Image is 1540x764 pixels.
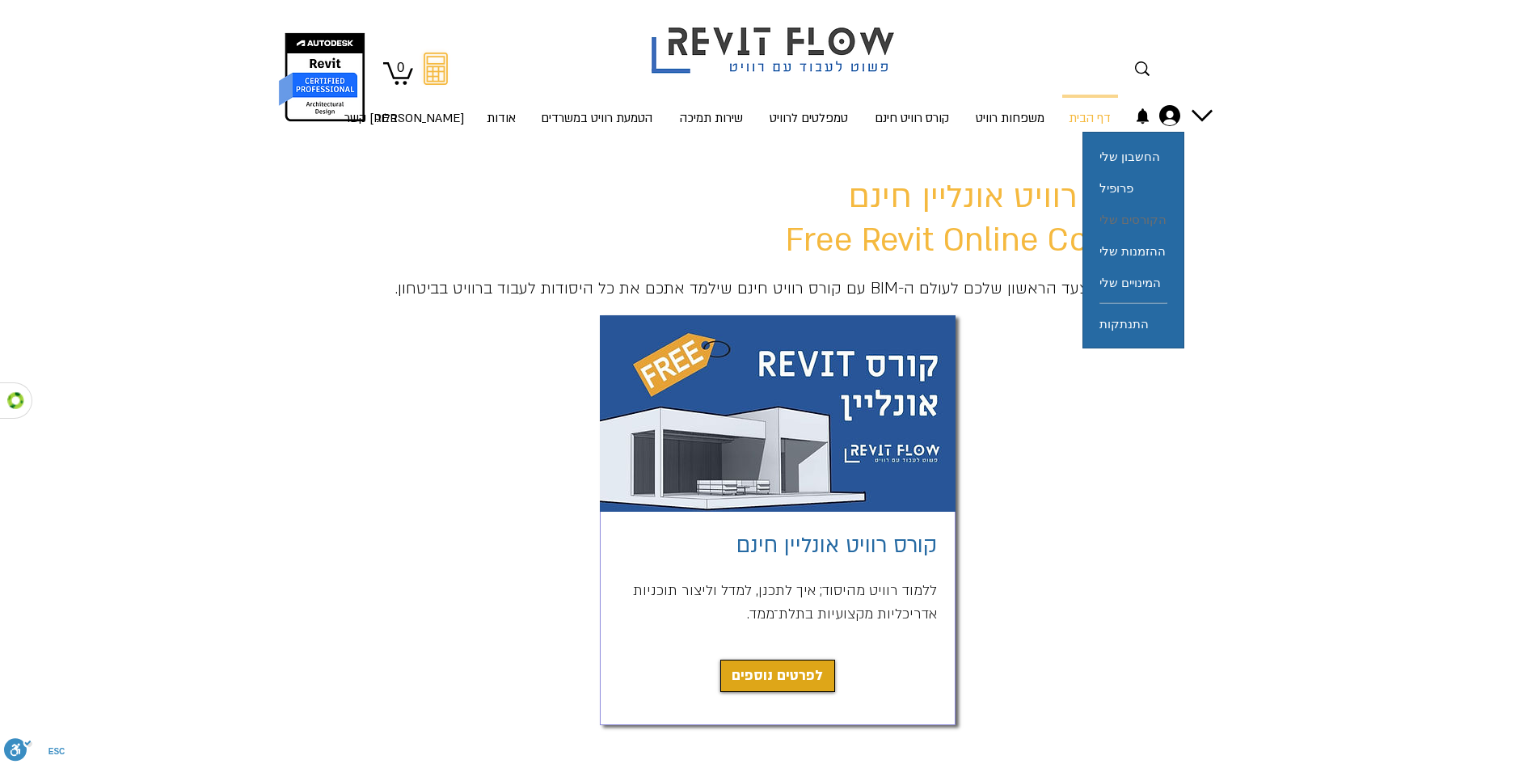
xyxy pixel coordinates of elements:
[1099,141,1160,172] span: החשבון שלי
[1099,204,1167,235] span: הקורסים שלי
[1099,235,1166,267] span: ההזמנות שלי
[720,660,835,692] a: לפרטים נוספים
[534,95,659,141] p: הטמעת רוויט במשרדים
[1057,95,1123,127] a: דף הבית
[1099,172,1133,204] span: פרופיל
[786,175,1154,262] span: קורס רוויט אונליין חינם Free Revit Online Course
[480,95,522,141] p: אודות
[732,665,823,687] span: לפרטים נוספים
[1062,98,1117,141] p: דף הבית
[277,32,367,122] img: autodesk certified professional in revit for architectural design יונתן אלדד
[475,95,527,127] a: אודות
[395,278,1154,299] span: קחו את הצעד הראשון שלכם לעולם ה-BIM עם קורס רוויט חינם שילמד אתכם את כל היסודות לעבוד ברוויט בביט...
[736,531,937,560] a: קורס רוויט אונליין חינם
[673,95,749,141] p: שירות תמיכה
[527,95,667,127] a: הטמעת רוויט במשרדים
[369,95,404,141] p: בלוג
[861,95,964,127] a: קורס רוויט חינם
[365,95,409,127] a: בלוג
[1134,108,1151,125] a: התראות
[383,60,413,85] a: עגלה עם 0 פריטים
[786,175,1154,262] a: קורס רוויט אונליין חינםFree Revit Online Course
[338,95,470,141] p: [PERSON_NAME] קשר
[1154,100,1196,131] div: החשבון של תמר גוטפריד
[397,60,404,75] text: 0
[763,95,854,141] p: טמפלטים לרוויט
[600,315,956,512] img: קורס רוויט חינם
[635,2,915,78] img: Revit flow logo פשוט לעבוד עם רוויט
[356,95,1123,127] nav: אתר
[424,53,448,85] svg: מחשבון מעבר מאוטוקאד לרוויט
[633,581,937,623] span: ללמוד רוויט מהיסוד; איך לתכנן, למדל וליצור תוכניות אדריכליות מקצועיות בתלת־ממד.
[1099,267,1161,298] span: המינויים שלי
[757,95,861,127] a: טמפלטים לרוויט
[868,95,956,141] p: קורס רוויט חינם
[969,95,1051,141] p: משפחות רוויט
[1099,308,1149,340] span: התנתקות
[667,95,757,127] a: שירות תמיכה
[409,95,475,127] a: [PERSON_NAME] קשר
[1082,132,1183,348] div: Members bar
[964,95,1057,127] a: משפחות רוויט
